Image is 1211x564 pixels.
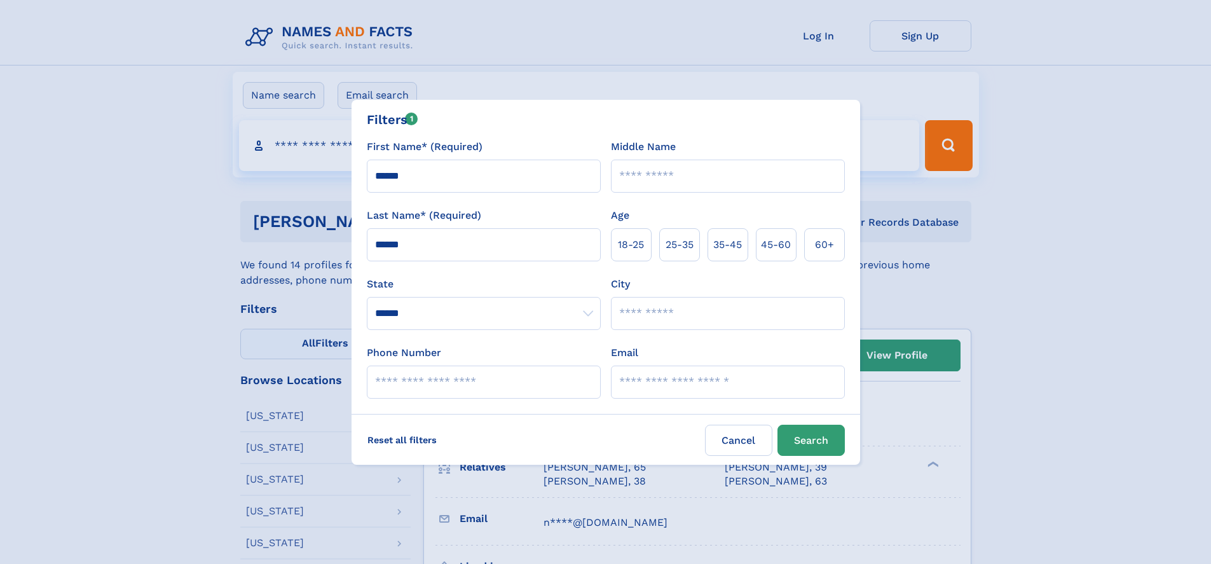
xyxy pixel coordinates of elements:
[611,139,676,155] label: Middle Name
[611,277,630,292] label: City
[367,277,601,292] label: State
[367,139,482,155] label: First Name* (Required)
[705,425,772,456] label: Cancel
[777,425,845,456] button: Search
[761,237,791,252] span: 45‑60
[367,345,441,361] label: Phone Number
[359,425,445,455] label: Reset all filters
[815,237,834,252] span: 60+
[611,208,629,223] label: Age
[367,110,418,129] div: Filters
[367,208,481,223] label: Last Name* (Required)
[713,237,742,252] span: 35‑45
[666,237,694,252] span: 25‑35
[618,237,644,252] span: 18‑25
[611,345,638,361] label: Email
